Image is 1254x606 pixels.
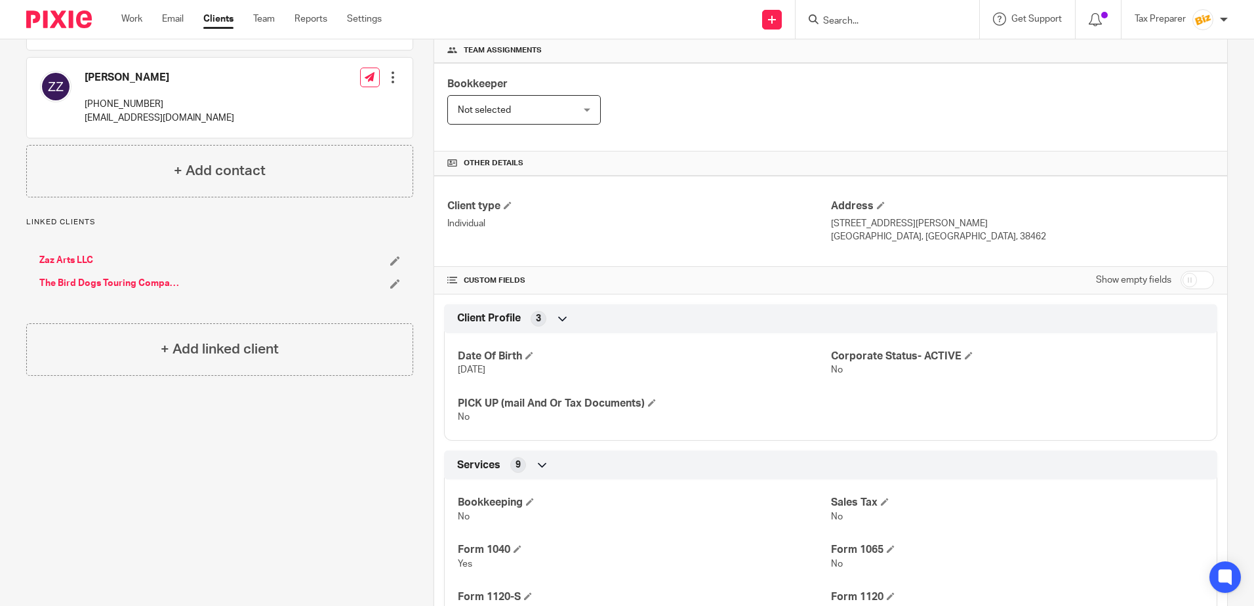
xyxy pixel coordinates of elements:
h4: Corporate Status- ACTIVE [831,350,1203,363]
label: Show empty fields [1096,273,1171,287]
span: No [831,559,843,569]
h4: + Add linked client [161,339,279,359]
span: Not selected [458,106,511,115]
h4: CUSTOM FIELDS [447,275,830,286]
h4: + Add contact [174,161,266,181]
h4: Date Of Birth [458,350,830,363]
h4: Form 1120-S [458,590,830,604]
span: No [458,413,470,422]
a: Clients [203,12,233,26]
h4: PICK UP (mail And Or Tax Documents) [458,397,830,411]
a: Zaz Arts LLC [39,254,93,267]
h4: Address [831,199,1214,213]
a: Reports [294,12,327,26]
span: No [831,365,843,374]
span: Team assignments [464,45,542,56]
span: [DATE] [458,365,485,374]
h4: Form 1065 [831,543,1203,557]
img: siteIcon.png [1192,9,1213,30]
p: Linked clients [26,217,413,228]
p: [PHONE_NUMBER] [85,98,234,111]
span: No [458,512,470,521]
input: Search [822,16,940,28]
span: Other details [464,158,523,169]
span: Bookkeeper [447,79,508,89]
span: 3 [536,312,541,325]
h4: [PERSON_NAME] [85,71,234,85]
h4: Sales Tax [831,496,1203,510]
a: Team [253,12,275,26]
p: [EMAIL_ADDRESS][DOMAIN_NAME] [85,111,234,125]
span: Client Profile [457,312,521,325]
img: Pixie [26,10,92,28]
span: 9 [516,458,521,472]
p: Tax Preparer [1135,12,1186,26]
span: Get Support [1011,14,1062,24]
a: The Bird Dogs Touring Company LLC [39,277,184,290]
span: Services [457,458,500,472]
h4: Form 1040 [458,543,830,557]
a: Email [162,12,184,26]
p: [STREET_ADDRESS][PERSON_NAME] [831,217,1214,230]
img: svg%3E [40,71,71,102]
h4: Client type [447,199,830,213]
span: Yes [458,559,472,569]
h4: Bookkeeping [458,496,830,510]
span: No [831,512,843,521]
a: Settings [347,12,382,26]
p: Individual [447,217,830,230]
a: Work [121,12,142,26]
h4: Form 1120 [831,590,1203,604]
p: [GEOGRAPHIC_DATA], [GEOGRAPHIC_DATA], 38462 [831,230,1214,243]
